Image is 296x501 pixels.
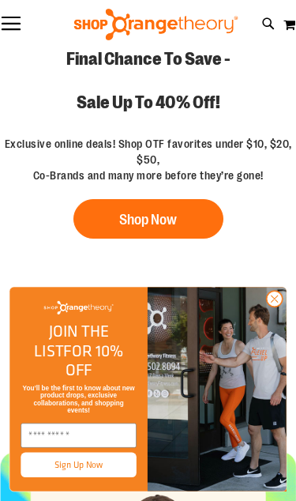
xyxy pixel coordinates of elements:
[73,199,223,239] button: Shop Now
[148,287,287,491] img: Shop Orangtheory
[34,319,109,362] span: JOIN THE LIST
[44,301,114,315] img: Shop Orangetheory
[63,339,123,382] span: FOR 10% OFF
[266,290,283,307] button: Close dialog
[72,9,240,40] img: Shop Orangetheory
[23,384,135,414] span: You’ll be the first to know about new product drops, exclusive collaborations, and shopping events!
[21,452,136,477] button: Sign Up Now
[21,424,136,448] input: Enter email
